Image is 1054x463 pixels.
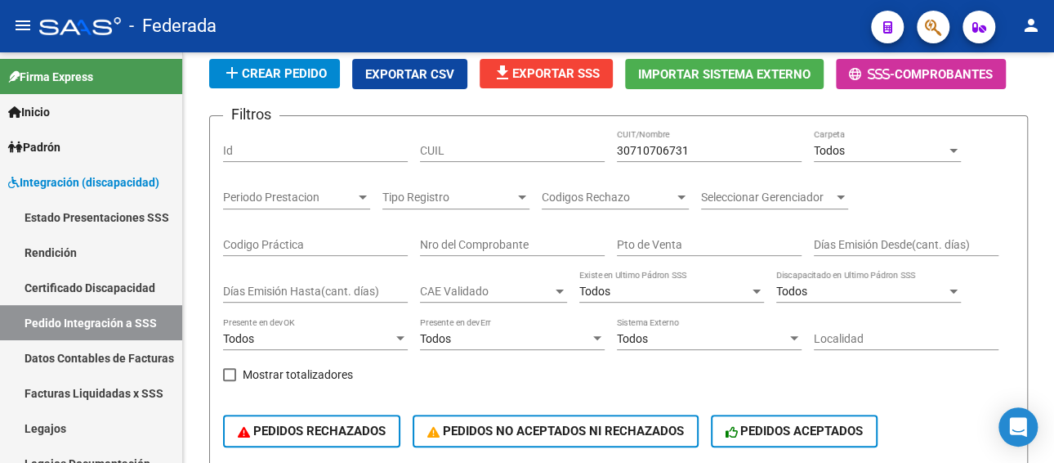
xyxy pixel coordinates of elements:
div: Open Intercom Messenger [998,407,1038,447]
button: Exportar SSS [480,59,613,88]
span: Todos [814,144,845,157]
span: Todos [420,332,451,345]
span: PEDIDOS ACEPTADOS [726,424,864,438]
span: Exportar SSS [493,66,600,81]
mat-icon: add [222,63,242,83]
span: Mostrar totalizadores [243,365,353,384]
button: -Comprobantes [836,59,1006,89]
mat-icon: menu [13,16,33,35]
span: CAE Validado [420,285,552,299]
span: Comprobantes [895,67,993,82]
button: PEDIDOS ACEPTADOS [711,415,878,447]
span: Firma Express [8,68,93,86]
h3: Filtros [223,103,279,126]
span: Padrón [8,138,60,156]
span: Exportar CSV [365,67,454,82]
button: Crear Pedido [209,59,340,88]
span: Seleccionar Gerenciador [701,191,833,205]
span: Crear Pedido [222,66,327,81]
span: Todos [617,332,648,345]
span: Inicio [8,103,50,121]
button: PEDIDOS RECHAZADOS [223,415,400,447]
span: Periodo Prestacion [223,191,355,205]
span: Tipo Registro [382,191,515,205]
span: - Federada [129,8,217,44]
span: Importar Sistema Externo [638,67,811,82]
button: Exportar CSV [352,59,467,89]
span: Codigos Rechazo [542,191,674,205]
span: Todos [223,332,254,345]
button: Importar Sistema Externo [625,59,824,89]
span: Todos [579,285,610,298]
button: PEDIDOS NO ACEPTADOS NI RECHAZADOS [413,415,699,447]
mat-icon: file_download [493,63,512,83]
span: PEDIDOS NO ACEPTADOS NI RECHAZADOS [427,424,684,438]
span: Todos [776,285,807,298]
span: PEDIDOS RECHAZADOS [238,424,386,438]
span: Integración (discapacidad) [8,173,159,191]
span: - [849,67,895,82]
mat-icon: person [1021,16,1041,35]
